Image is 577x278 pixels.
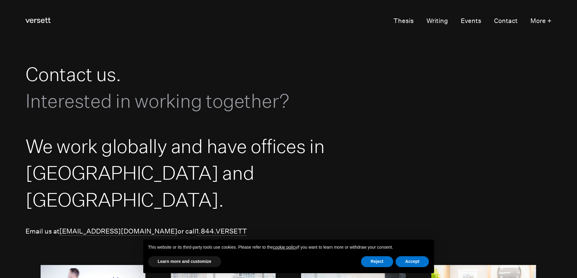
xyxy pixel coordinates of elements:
[59,227,177,236] a: [EMAIL_ADDRESS][DOMAIN_NAME]
[426,15,448,27] a: Writing
[25,226,552,237] p: Email us at or call
[25,133,331,213] h2: We work globally and have offices in [GEOGRAPHIC_DATA] and [GEOGRAPHIC_DATA].
[393,15,414,27] a: Thesis
[196,227,247,236] a: 1.844.VERSETT
[138,235,439,278] div: Notice
[25,90,289,112] span: Interested in working together?
[361,256,393,267] button: Reject
[273,245,297,250] a: cookie policy
[148,256,221,267] button: Learn more and customize
[143,240,434,255] div: This website or its third-party tools use cookies. Please refer to the if you want to learn more ...
[396,256,429,267] button: Accept
[461,15,481,27] a: Events
[494,15,518,27] a: Contact
[25,61,331,114] h1: Contact us.
[530,15,552,27] button: More +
